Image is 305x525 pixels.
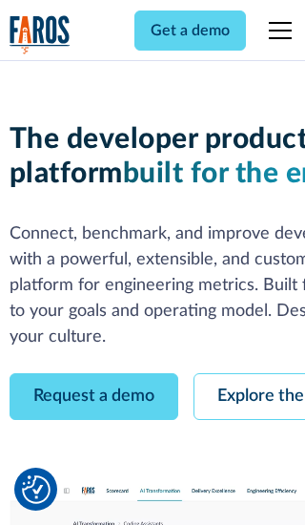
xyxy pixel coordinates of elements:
[10,15,71,54] img: Logo of the analytics and reporting company Faros.
[22,475,51,504] img: Revisit consent button
[22,475,51,504] button: Cookie Settings
[10,373,178,420] a: Request a demo
[10,15,71,54] a: home
[134,10,246,51] a: Get a demo
[257,8,295,53] div: menu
